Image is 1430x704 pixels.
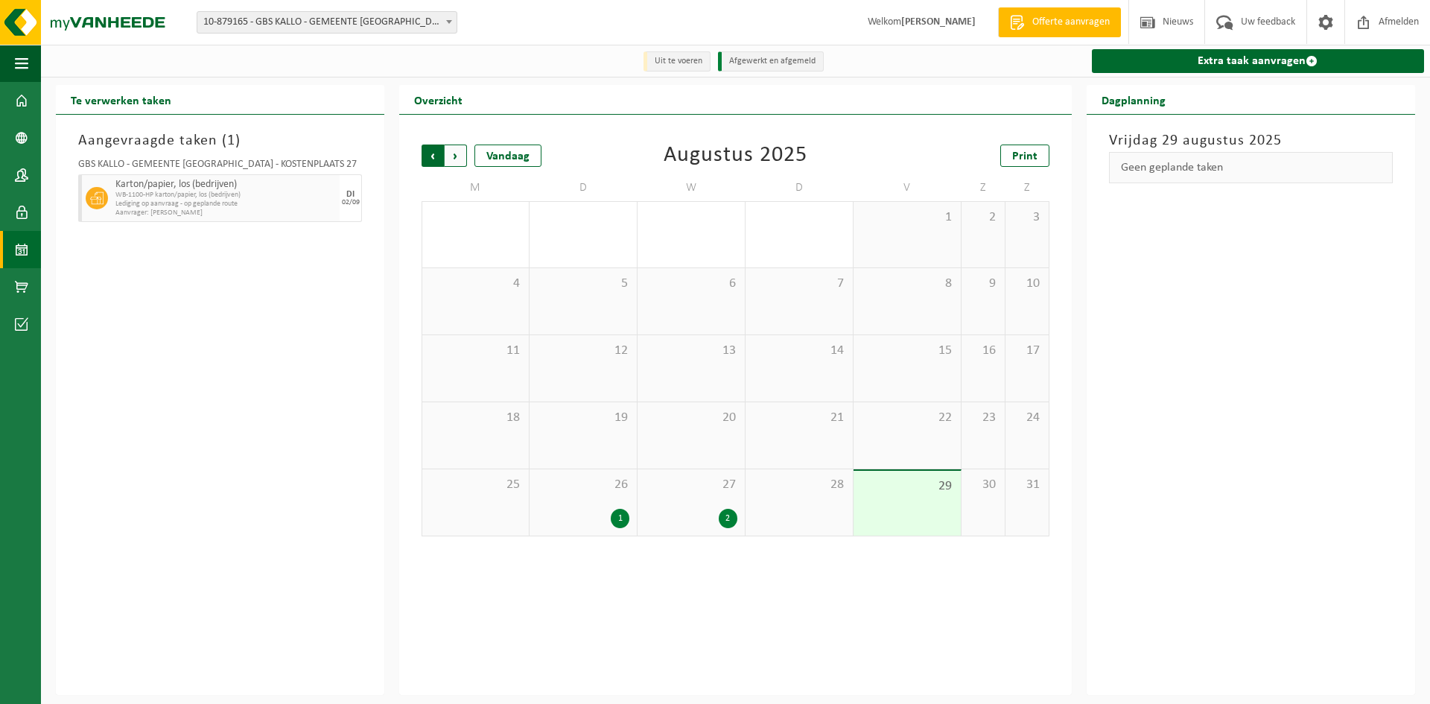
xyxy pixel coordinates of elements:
[664,145,807,167] div: Augustus 2025
[197,12,457,33] span: 10-879165 - GBS KALLO - GEMEENTE BEVEREN - KOSTENPLAATS 27 - KALLO
[645,477,737,493] span: 27
[115,191,336,200] span: WB-1100-HP karton/papier, los (bedrijven)
[78,130,362,152] h3: Aangevraagde taken ( )
[399,85,477,114] h2: Overzicht
[1109,152,1393,183] div: Geen geplande taken
[969,410,997,426] span: 23
[422,174,530,201] td: M
[753,276,845,292] span: 7
[1092,49,1424,73] a: Extra taak aanvragen
[969,209,997,226] span: 2
[753,477,845,493] span: 28
[346,190,355,199] div: DI
[969,343,997,359] span: 16
[1005,174,1049,201] td: Z
[422,145,444,167] span: Vorige
[718,51,824,72] li: Afgewerkt en afgemeld
[643,51,711,72] li: Uit te voeren
[537,276,629,292] span: 5
[645,343,737,359] span: 13
[430,477,521,493] span: 25
[753,343,845,359] span: 14
[197,11,457,34] span: 10-879165 - GBS KALLO - GEMEENTE BEVEREN - KOSTENPLAATS 27 - KALLO
[1087,85,1180,114] h2: Dagplanning
[530,174,638,201] td: D
[962,174,1005,201] td: Z
[861,276,953,292] span: 8
[537,343,629,359] span: 12
[746,174,854,201] td: D
[1013,410,1041,426] span: 24
[861,209,953,226] span: 1
[719,509,737,528] div: 2
[1109,130,1393,152] h3: Vrijdag 29 augustus 2025
[1013,477,1041,493] span: 31
[1013,276,1041,292] span: 10
[901,16,976,28] strong: [PERSON_NAME]
[115,200,336,209] span: Lediging op aanvraag - op geplande route
[969,477,997,493] span: 30
[56,85,186,114] h2: Te verwerken taken
[861,478,953,495] span: 29
[861,343,953,359] span: 15
[645,410,737,426] span: 20
[969,276,997,292] span: 9
[1013,209,1041,226] span: 3
[115,209,336,218] span: Aanvrager: [PERSON_NAME]
[430,343,521,359] span: 11
[645,276,737,292] span: 6
[537,477,629,493] span: 26
[854,174,962,201] td: V
[611,509,629,528] div: 1
[445,145,467,167] span: Volgende
[998,7,1121,37] a: Offerte aanvragen
[227,133,235,148] span: 1
[1012,150,1037,162] span: Print
[1029,15,1113,30] span: Offerte aanvragen
[474,145,541,167] div: Vandaag
[430,410,521,426] span: 18
[638,174,746,201] td: W
[861,410,953,426] span: 22
[1000,145,1049,167] a: Print
[753,410,845,426] span: 21
[342,199,360,206] div: 02/09
[537,410,629,426] span: 19
[115,179,336,191] span: Karton/papier, los (bedrijven)
[430,276,521,292] span: 4
[1013,343,1041,359] span: 17
[78,159,362,174] div: GBS KALLO - GEMEENTE [GEOGRAPHIC_DATA] - KOSTENPLAATS 27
